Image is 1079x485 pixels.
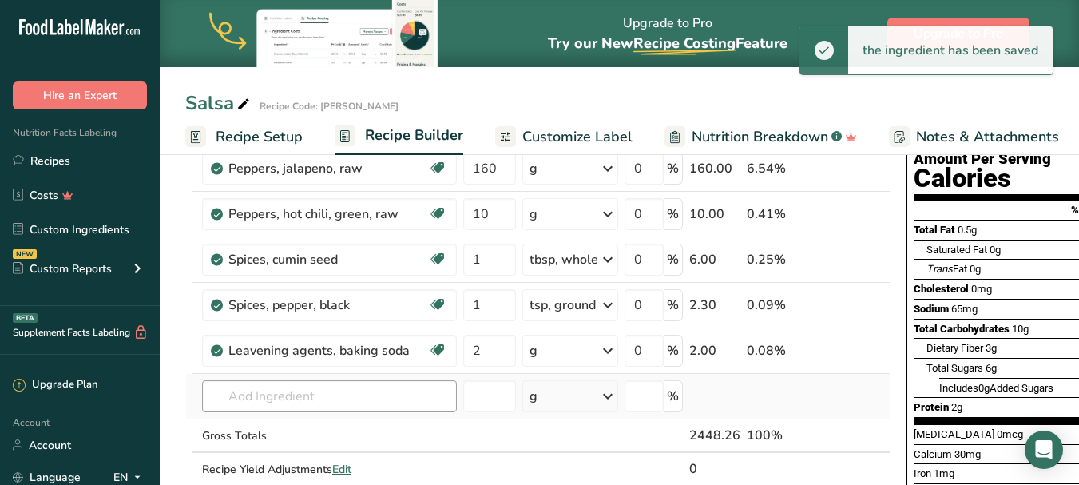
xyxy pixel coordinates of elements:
span: [MEDICAL_DATA] [914,428,994,440]
span: 30mg [954,448,981,460]
a: Recipe Setup [185,119,303,155]
span: Try our New Feature [548,34,787,53]
div: tbsp, whole [530,250,598,269]
div: Calories [914,167,1051,190]
div: g [530,387,538,406]
a: Customize Label [495,119,633,155]
div: 2448.26 [689,426,740,445]
span: 0g [990,244,1001,256]
button: Upgrade to Pro [887,18,1029,50]
span: Protein [914,401,949,413]
div: Gross Totals [202,427,457,444]
div: 6.54% [747,159,815,178]
div: g [530,341,538,360]
div: 2.30 [689,296,740,315]
span: Recipe Builder [365,125,463,146]
button: Hire an Expert [13,81,147,109]
span: 2g [951,401,962,413]
span: 0mg [971,283,992,295]
div: 2.00 [689,341,740,360]
a: Recipe Builder [335,117,463,156]
span: 1mg [934,467,954,479]
div: 0.25% [747,250,815,269]
span: Iron [914,467,931,479]
span: 65mg [951,303,978,315]
span: 0g [978,382,990,394]
span: Recipe Costing [633,34,736,53]
div: Upgrade Plan [13,377,97,393]
div: Custom Reports [13,260,112,277]
input: Add Ingredient [202,380,457,412]
div: Peppers, jalapeno, raw [228,159,428,178]
span: Includes Added Sugars [939,382,1053,394]
span: 0mcg [997,428,1023,440]
div: 0.09% [747,296,815,315]
div: the ingredient has been saved [848,26,1053,74]
div: NEW [13,249,37,259]
a: Nutrition Breakdown [664,119,857,155]
span: Customize Label [522,126,633,148]
div: Upgrade to Pro [548,1,787,67]
span: Saturated Fat [926,244,987,256]
span: 10g [1012,323,1029,335]
div: g [530,205,538,224]
div: Recipe Yield Adjustments [202,461,457,478]
div: 0 [689,459,740,479]
span: Dietary Fiber [926,342,983,354]
span: 0g [970,263,981,275]
div: Spices, pepper, black [228,296,428,315]
span: Nutrition Breakdown [692,126,828,148]
span: 0.5g [958,224,977,236]
span: Notes & Attachments [916,126,1059,148]
span: 3g [986,342,997,354]
div: Peppers, hot chili, green, raw [228,205,428,224]
div: Salsa [185,89,253,117]
div: Recipe Code: [PERSON_NAME] [260,99,399,113]
span: Sodium [914,303,949,315]
div: Leavening agents, baking soda [228,341,428,360]
div: 0.08% [747,341,815,360]
div: 6.00 [689,250,740,269]
span: Cholesterol [914,283,969,295]
a: Notes & Attachments [889,119,1059,155]
span: Total Carbohydrates [914,323,1010,335]
span: Upgrade to Pro [914,24,1003,43]
div: BETA [13,313,38,323]
span: Calcium [914,448,952,460]
span: Total Sugars [926,362,983,374]
div: Amount Per Serving [914,152,1051,167]
div: Spices, cumin seed [228,250,428,269]
span: Recipe Setup [216,126,303,148]
span: 6g [986,362,997,374]
div: 100% [747,426,815,445]
div: tsp, ground [530,296,596,315]
i: Trans [926,263,953,275]
span: Fat [926,263,967,275]
div: g [530,159,538,178]
span: Total Fat [914,224,955,236]
div: 160.00 [689,159,740,178]
span: Edit [332,462,351,477]
div: 10.00 [689,205,740,224]
div: Open Intercom Messenger [1025,431,1063,469]
div: 0.41% [747,205,815,224]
